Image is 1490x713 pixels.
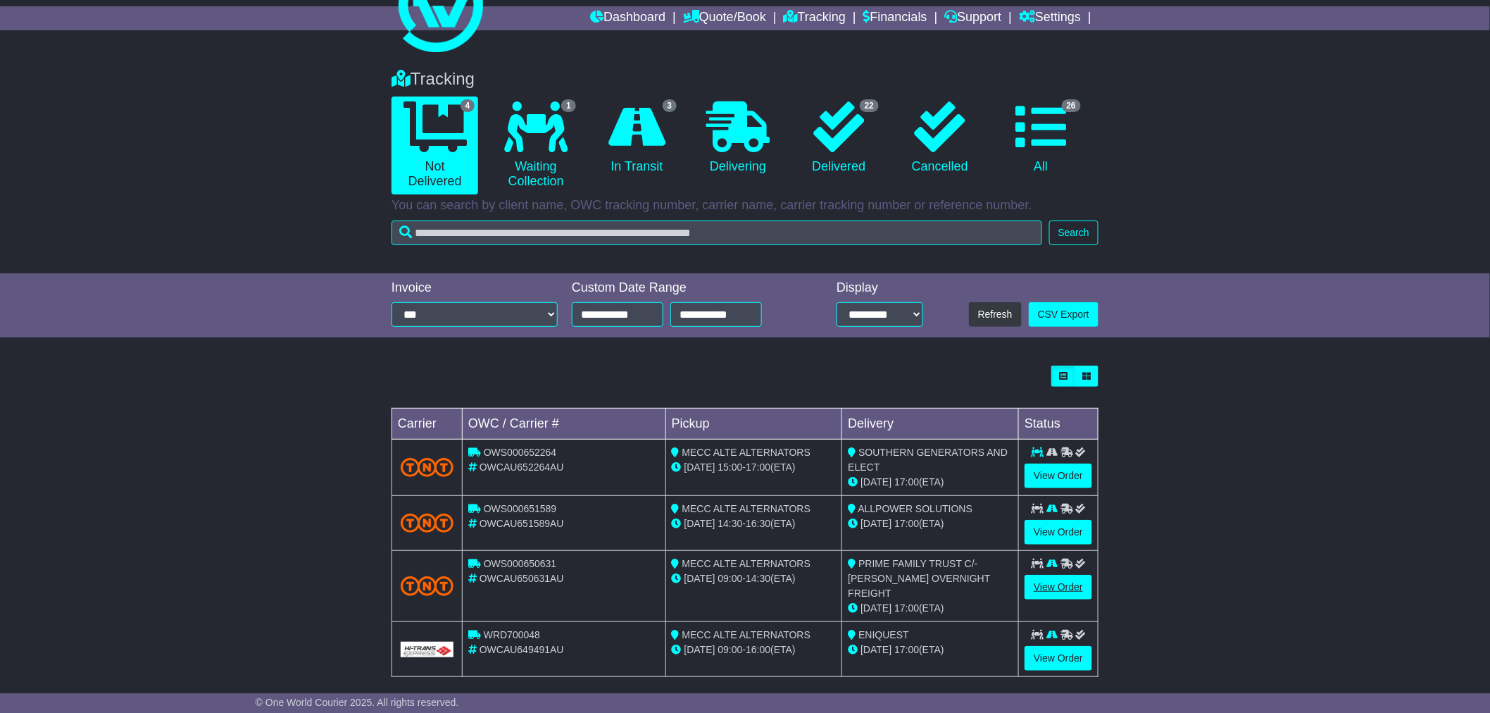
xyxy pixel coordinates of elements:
[663,99,677,112] span: 3
[384,69,1106,89] div: Tracking
[694,97,781,180] a: Delivering
[392,409,463,440] td: Carrier
[969,302,1022,327] button: Refresh
[746,644,770,655] span: 16:00
[461,99,475,112] span: 4
[401,576,453,595] img: TNT_Domestic.png
[672,571,837,586] div: - (ETA)
[682,503,811,514] span: MECC ALTE ALTERNATORS
[860,602,891,614] span: [DATE]
[1049,221,1098,245] button: Search
[1019,409,1098,440] td: Status
[860,518,891,529] span: [DATE]
[561,99,576,112] span: 1
[484,558,557,569] span: OWS000650631
[480,644,564,655] span: OWCAU649491AU
[1025,464,1092,488] a: View Order
[848,643,1013,657] div: (ETA)
[1029,302,1098,327] a: CSV Export
[858,629,909,640] span: ENIQUEST
[894,476,919,488] span: 17:00
[860,99,879,112] span: 22
[590,6,665,30] a: Dashboard
[401,642,453,657] img: GetCarrierServiceLogo
[945,6,1002,30] a: Support
[1025,646,1092,671] a: View Order
[484,629,540,640] span: WRD700048
[484,503,557,514] span: OWS000651589
[401,514,453,533] img: TNT_Domestic.png
[392,198,1098,213] p: You can search by client name, OWC tracking number, carrier name, carrier tracking number or refe...
[484,447,557,458] span: OWS000652264
[665,409,842,440] td: Pickup
[392,280,558,296] div: Invoice
[896,97,983,180] a: Cancelled
[842,409,1019,440] td: Delivery
[848,447,1008,473] span: SOUTHERN GENERATORS AND ELECT
[746,518,770,529] span: 16:30
[1025,575,1092,600] a: View Order
[684,644,715,655] span: [DATE]
[672,460,837,475] div: - (ETA)
[1019,6,1081,30] a: Settings
[463,409,666,440] td: OWC / Carrier #
[1025,520,1092,545] a: View Order
[684,518,715,529] span: [DATE]
[401,458,453,477] img: TNT_Domestic.png
[860,644,891,655] span: [DATE]
[718,644,743,655] span: 09:00
[894,518,919,529] span: 17:00
[746,461,770,473] span: 17:00
[682,629,811,640] span: MECC ALTE ALTERNATORS
[837,280,923,296] div: Display
[718,461,743,473] span: 15:00
[683,6,766,30] a: Quote/Book
[858,503,973,514] span: ALLPOWER SOLUTIONS
[480,518,564,529] span: OWCAU651589AU
[1062,99,1081,112] span: 26
[672,516,837,531] div: - (ETA)
[480,573,564,584] span: OWCAU650631AU
[392,97,478,194] a: 4 Not Delivered
[492,97,579,194] a: 1 Waiting Collection
[796,97,882,180] a: 22 Delivered
[848,558,990,599] span: PRIME FAMILY TRUST C/- [PERSON_NAME] OVERNIGHT FREIGHT
[572,280,798,296] div: Custom Date Range
[894,602,919,614] span: 17:00
[848,475,1013,490] div: (ETA)
[256,697,459,708] span: © One World Courier 2025. All rights reserved.
[894,644,919,655] span: 17:00
[684,573,715,584] span: [DATE]
[682,447,811,458] span: MECC ALTE ALTERNATORS
[594,97,680,180] a: 3 In Transit
[684,461,715,473] span: [DATE]
[863,6,927,30] a: Financials
[718,573,743,584] span: 09:00
[860,476,891,488] span: [DATE]
[746,573,770,584] span: 14:30
[784,6,846,30] a: Tracking
[998,97,1084,180] a: 26 All
[672,643,837,657] div: - (ETA)
[480,461,564,473] span: OWCAU652264AU
[848,601,1013,616] div: (ETA)
[848,516,1013,531] div: (ETA)
[718,518,743,529] span: 14:30
[682,558,811,569] span: MECC ALTE ALTERNATORS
